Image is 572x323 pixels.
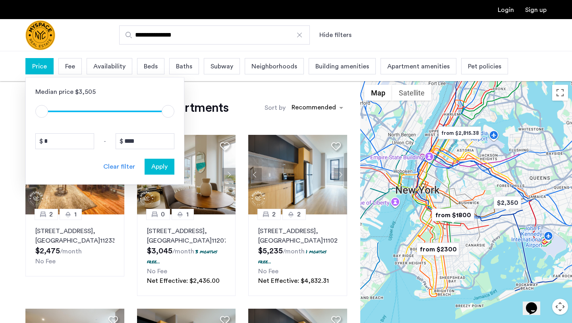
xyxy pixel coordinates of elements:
[104,136,106,146] span: -
[93,62,126,71] span: Availability
[315,62,369,71] span: Building amenities
[525,7,547,13] a: Registration
[65,62,75,71] span: Fee
[35,111,174,112] ngx-slider: ngx-slider
[176,62,192,71] span: Baths
[498,7,514,13] a: Login
[116,133,174,149] input: Price to
[151,162,168,171] span: Apply
[145,159,174,175] button: button
[319,30,352,40] button: Show or hide filters
[387,62,450,71] span: Apartment amenities
[251,62,297,71] span: Neighborhoods
[144,62,158,71] span: Beds
[523,291,548,315] iframe: chat widget
[468,62,501,71] span: Pet policies
[25,20,55,50] img: logo
[103,162,135,171] div: Clear filter
[25,20,55,50] a: Cazamio Logo
[32,62,47,71] span: Price
[211,62,233,71] span: Subway
[35,105,48,118] span: ngx-slider
[35,87,174,97] div: Median price $3,505
[35,133,94,149] input: Price from
[119,25,310,45] input: Apartment Search
[162,105,174,118] span: ngx-slider-max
